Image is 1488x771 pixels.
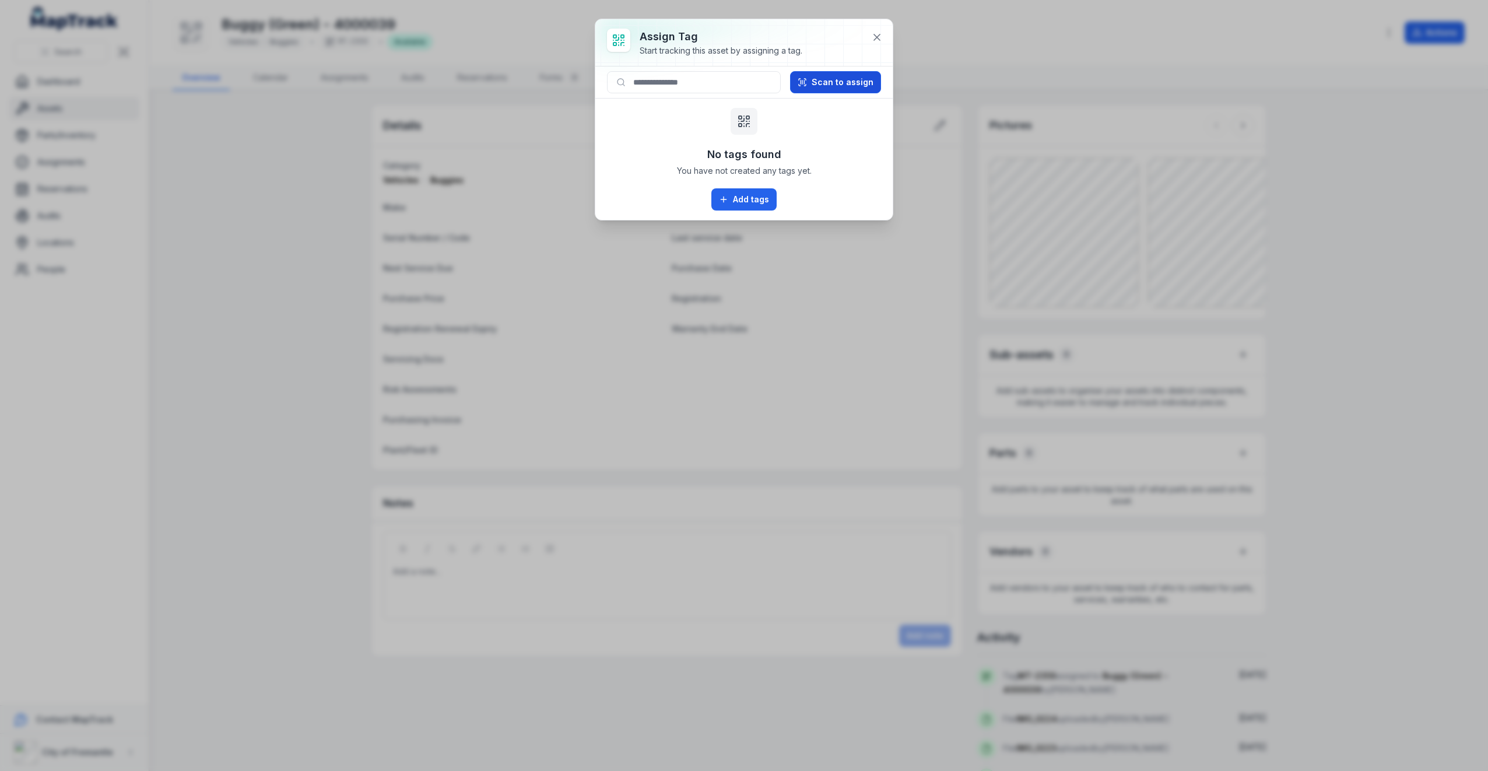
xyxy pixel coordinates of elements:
[640,29,802,45] h3: Assign tag
[711,188,777,211] a: Add tags
[707,146,781,163] h3: No tags found
[677,165,812,177] span: You have not created any tags yet.
[790,71,881,93] button: Scan to assign
[640,45,802,57] div: Start tracking this asset by assigning a tag.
